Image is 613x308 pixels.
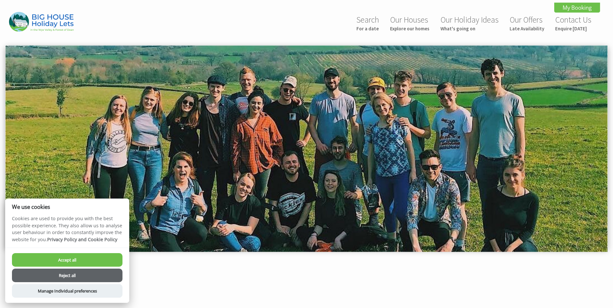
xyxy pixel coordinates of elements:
a: Contact UsEnquire [DATE] [555,15,591,32]
h2: We use cookies [5,204,129,210]
button: Manage Individual preferences [12,284,122,298]
small: What's going on [440,26,499,32]
a: Our Holiday IdeasWhat's going on [440,15,499,32]
small: For a date [356,26,379,32]
img: Big House Holiday Lets [9,12,74,32]
button: Accept all [12,253,122,267]
a: SearchFor a date [356,15,379,32]
button: Reject all [12,269,122,282]
a: My Booking [554,3,600,13]
a: Our OffersLate Availability [510,15,544,32]
p: Cookies are used to provide you with the best possible experience. They also allow us to analyse ... [5,215,129,248]
a: Our HousesExplore our homes [390,15,429,32]
small: Late Availability [510,26,544,32]
small: Explore our homes [390,26,429,32]
small: Enquire [DATE] [555,26,591,32]
a: Privacy Policy and Cookie Policy [47,236,117,242]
